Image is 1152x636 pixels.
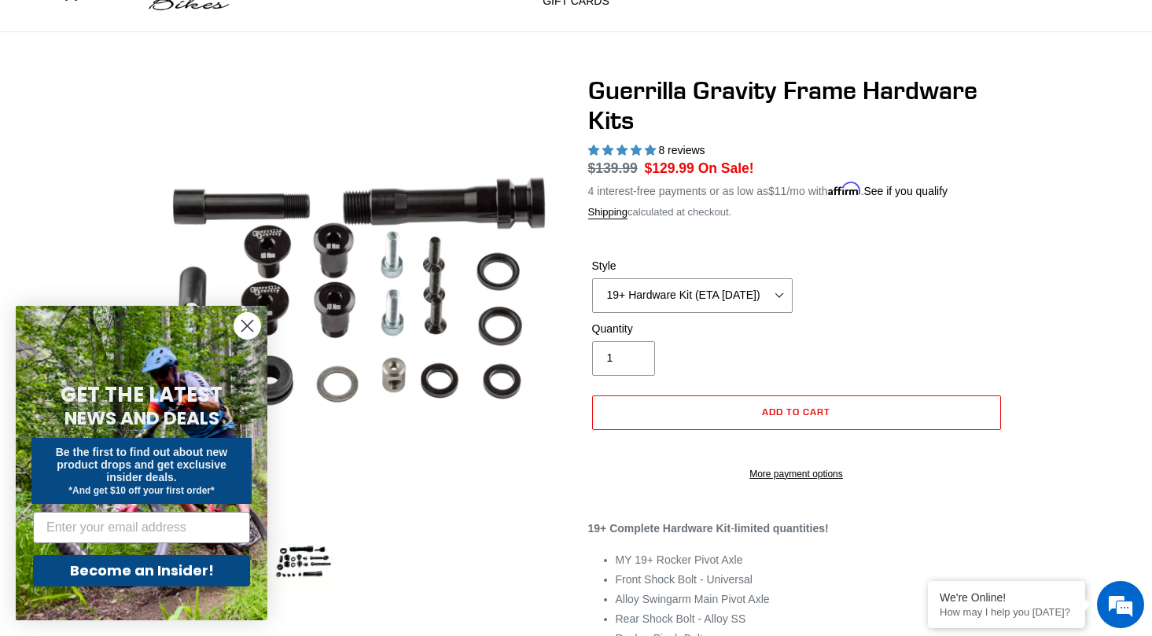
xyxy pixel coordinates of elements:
a: Shipping [588,206,628,219]
span: Be the first to find out about new product drops and get exclusive insider deals. [56,446,228,483]
li: Front Shock Bolt - Universal [616,572,1005,588]
span: 5.00 stars [588,144,659,156]
input: Enter your email address [33,512,250,543]
span: GET THE LATEST [61,380,223,409]
button: Close dialog [234,312,261,340]
label: Quantity [592,321,793,337]
span: *And get $10 off your first order* [68,485,214,496]
li: Alloy Swingarm Main Pivot Axle [616,591,1005,608]
li: MY 19+ Rocker Pivot Axle [616,552,1005,568]
span: Add to cart [762,406,830,417]
li: Rear Shock Bolt - Alloy SS [616,611,1005,627]
p: 4 interest-free payments or as low as /mo with . [588,179,948,200]
span: Affirm [828,182,861,196]
div: We're Online! [940,591,1073,604]
strong: limited quantities! [734,522,829,535]
button: Become an Insider! [33,555,250,586]
strong: 19+ Complete Hardware Kit [588,522,731,535]
s: $139.99 [588,160,638,176]
a: More payment options [592,467,1001,481]
a: See if you qualify - Learn more about Affirm Financing (opens in modal) [863,185,948,197]
span: 8 reviews [658,144,705,156]
div: calculated at checkout. [588,204,1005,220]
p: How may I help you today? [940,606,1073,618]
button: Add to cart [592,395,1001,430]
h1: Guerrilla Gravity Frame Hardware Kits [588,75,1005,136]
span: $129.99 [645,160,694,176]
label: Style [592,258,793,274]
img: Load image into Gallery viewer, Guerrilla Gravity Frame Hardware Kits [258,517,344,604]
span: $11 [768,185,786,197]
p: - [588,520,1005,537]
span: NEWS AND DEALS [64,406,219,431]
span: On Sale! [698,158,754,178]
